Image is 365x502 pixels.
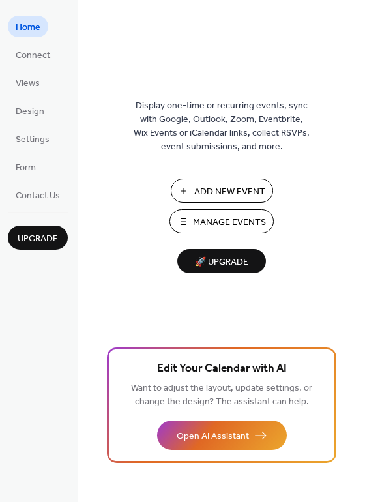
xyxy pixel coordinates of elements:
[8,100,52,121] a: Design
[157,421,287,450] button: Open AI Assistant
[8,72,48,93] a: Views
[185,254,258,271] span: 🚀 Upgrade
[8,184,68,205] a: Contact Us
[157,360,287,378] span: Edit Your Calendar with AI
[8,156,44,177] a: Form
[177,430,249,443] span: Open AI Assistant
[8,128,57,149] a: Settings
[194,185,265,199] span: Add New Event
[177,249,266,273] button: 🚀 Upgrade
[8,226,68,250] button: Upgrade
[169,209,274,233] button: Manage Events
[171,179,273,203] button: Add New Event
[16,161,36,175] span: Form
[131,379,312,411] span: Want to adjust the layout, update settings, or change the design? The assistant can help.
[8,16,48,37] a: Home
[134,99,310,154] span: Display one-time or recurring events, sync with Google, Outlook, Zoom, Eventbrite, Wix Events or ...
[16,49,50,63] span: Connect
[8,44,58,65] a: Connect
[16,21,40,35] span: Home
[18,232,58,246] span: Upgrade
[16,77,40,91] span: Views
[16,189,60,203] span: Contact Us
[193,216,266,229] span: Manage Events
[16,133,50,147] span: Settings
[16,105,44,119] span: Design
